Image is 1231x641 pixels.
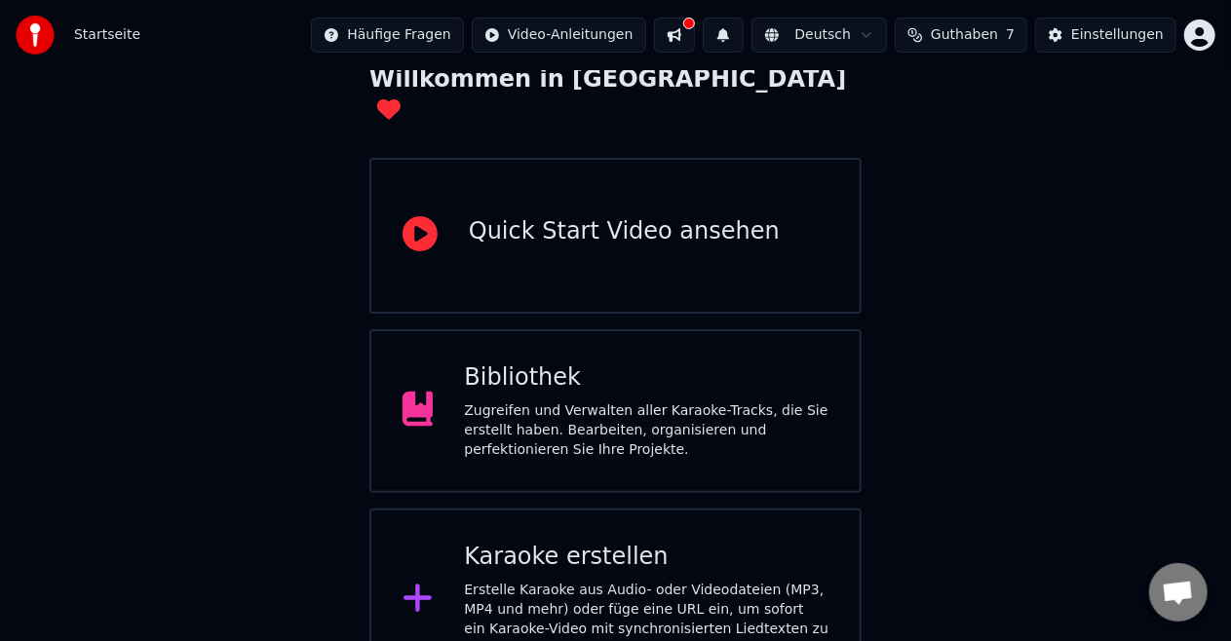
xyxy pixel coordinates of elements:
[895,18,1027,53] button: Guthaben7
[16,16,55,55] img: youka
[1006,25,1015,45] span: 7
[369,64,862,127] div: Willkommen in [GEOGRAPHIC_DATA]
[1149,563,1208,622] div: Chat öffnen
[464,401,828,460] div: Zugreifen und Verwalten aller Karaoke-Tracks, die Sie erstellt haben. Bearbeiten, organisieren un...
[464,542,828,573] div: Karaoke erstellen
[74,25,140,45] span: Startseite
[1035,18,1176,53] button: Einstellungen
[74,25,140,45] nav: breadcrumb
[931,25,998,45] span: Guthaben
[311,18,464,53] button: Häufige Fragen
[1071,25,1164,45] div: Einstellungen
[464,362,828,394] div: Bibliothek
[472,18,646,53] button: Video-Anleitungen
[469,216,780,247] div: Quick Start Video ansehen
